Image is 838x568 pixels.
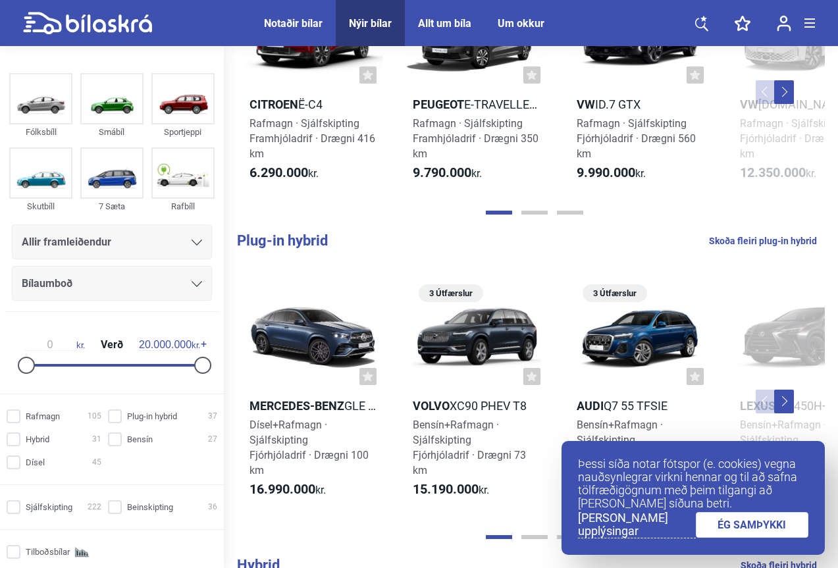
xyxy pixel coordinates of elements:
[413,97,464,111] b: Peugeot
[709,232,817,249] a: Skoða fleiri plug-in hybrid
[577,165,646,181] span: kr.
[571,97,710,112] h2: ID.7 GTX
[208,432,217,446] span: 27
[127,409,177,423] span: Plug-in hybrid
[139,339,200,351] span: kr.
[774,80,794,104] button: Next
[756,390,775,413] button: Previous
[413,165,471,180] b: 9.790.000
[237,232,328,249] b: Plug-in hybrid
[571,398,710,413] h2: Q7 55 TFSIe
[249,165,308,180] b: 6.290.000
[22,233,111,251] span: Allir framleiðendur
[413,482,489,498] span: kr.
[557,211,583,215] button: Page 3
[208,409,217,423] span: 37
[249,482,326,498] span: kr.
[740,97,758,111] b: VW
[80,124,144,140] div: Smábíl
[249,117,375,160] span: Rafmagn · Sjálfskipting Framhjóladrif · Drægni 416 km
[486,535,512,539] button: Page 1
[413,481,479,497] b: 15.190.000
[486,211,512,215] button: Page 1
[249,399,344,413] b: Mercedes-Benz
[413,419,526,477] span: Bensín+Rafmagn · Sjálfskipting Fjórhjóladrif · Drægni 73 km
[80,199,144,214] div: 7 Sæta
[589,284,641,302] span: 3 Útfærslur
[244,398,383,413] h2: GLE Coupé 350 de 4MATIC
[777,15,791,32] img: user-login.svg
[407,398,546,413] h2: XC90 PHEV T8
[24,339,85,351] span: kr.
[127,500,173,514] span: Beinskipting
[92,455,101,469] span: 45
[578,457,808,510] p: Þessi síða notar fótspor (e. cookies) vegna nauðsynlegrar virkni hennar og til að safna tölfræðig...
[571,272,710,517] a: 3 ÚtfærslurAudiQ7 55 TFSIeBensín+Rafmagn · SjálfskiptingFjórhjóladrif · Drægni 82 km14.690.000kr.
[208,500,217,514] span: 36
[26,409,60,423] span: Rafmagn
[577,97,595,111] b: VW
[425,284,477,302] span: 3 Útfærslur
[740,165,816,181] span: kr.
[249,165,319,181] span: kr.
[9,199,72,214] div: Skutbíll
[88,409,101,423] span: 105
[577,165,635,180] b: 9.990.000
[151,199,215,214] div: Rafbíll
[413,117,538,160] span: Rafmagn · Sjálfskipting Framhjóladrif · Drægni 350 km
[521,211,548,215] button: Page 2
[88,500,101,514] span: 222
[97,340,126,350] span: Verð
[418,17,471,30] a: Allt um bíla
[22,274,72,293] span: Bílaumboð
[740,399,775,413] b: Lexus
[407,272,546,517] a: 3 ÚtfærslurVolvoXC90 PHEV T8Bensín+Rafmagn · SjálfskiptingFjórhjóladrif · Drægni 73 km15.190.000kr.
[249,481,315,497] b: 16.990.000
[249,419,369,477] span: Dísel+Rafmagn · Sjálfskipting Fjórhjóladrif · Drægni 100 km
[249,97,298,111] b: Citroen
[498,17,544,30] a: Um okkur
[244,97,383,112] h2: ë-C4
[26,500,72,514] span: Sjálfskipting
[349,17,392,30] a: Nýir bílar
[264,17,323,30] a: Notaðir bílar
[151,124,215,140] div: Sportjeppi
[557,535,583,539] button: Page 3
[26,455,45,469] span: Dísel
[407,97,546,112] h2: e-Traveller L2
[577,419,690,477] span: Bensín+Rafmagn · Sjálfskipting Fjórhjóladrif · Drægni 82 km
[756,80,775,104] button: Previous
[26,432,49,446] span: Hybrid
[578,511,696,538] a: [PERSON_NAME] upplýsingar
[521,535,548,539] button: Page 2
[413,399,450,413] b: Volvo
[774,390,794,413] button: Next
[413,165,482,181] span: kr.
[26,545,70,559] span: Tilboðsbílar
[92,432,101,446] span: 31
[577,399,604,413] b: Audi
[127,432,153,446] span: Bensín
[577,117,696,160] span: Rafmagn · Sjálfskipting Fjórhjóladrif · Drægni 560 km
[740,165,806,180] b: 12.350.000
[244,272,383,517] a: Mercedes-BenzGLE Coupé 350 de 4MATICDísel+Rafmagn · SjálfskiptingFjórhjóladrif · Drægni 100 km16....
[9,124,72,140] div: Fólksbíll
[696,512,809,538] a: ÉG SAMÞYKKI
